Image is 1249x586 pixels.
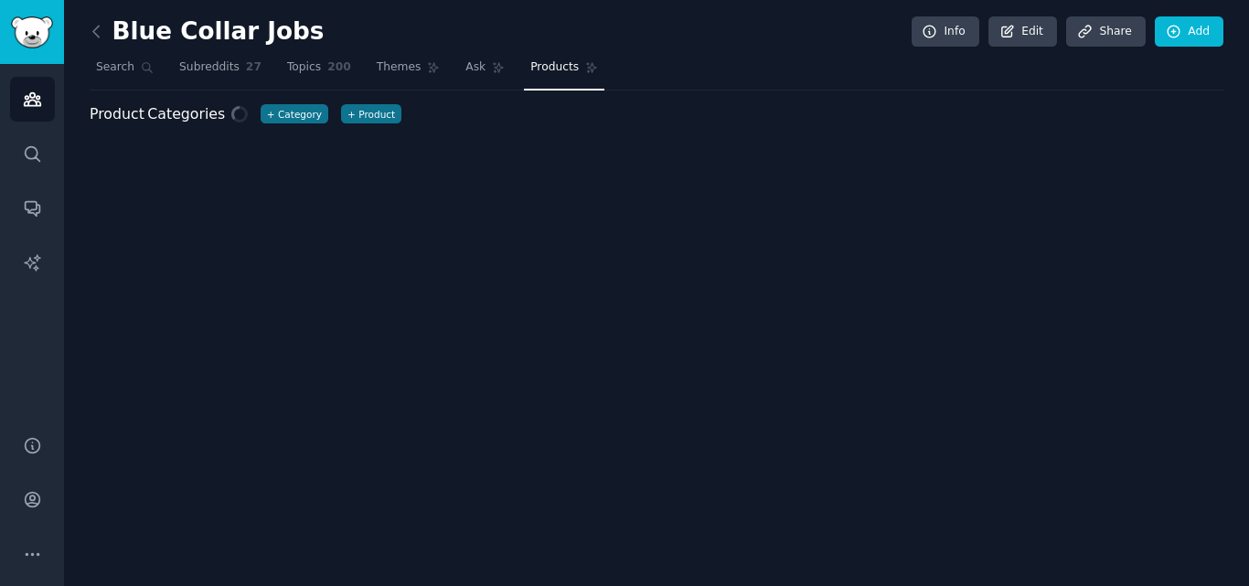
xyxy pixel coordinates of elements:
[465,59,486,76] span: Ask
[370,53,447,91] a: Themes
[246,59,262,76] span: 27
[912,16,979,48] a: Info
[988,16,1057,48] a: Edit
[90,103,225,126] span: Categories
[90,17,324,47] h2: Blue Collar Jobs
[173,53,268,91] a: Subreddits27
[1155,16,1223,48] a: Add
[261,104,328,123] button: +Category
[459,53,511,91] a: Ask
[530,59,579,76] span: Products
[179,59,240,76] span: Subreddits
[347,108,356,121] span: +
[287,59,321,76] span: Topics
[96,59,134,76] span: Search
[90,103,144,126] span: Product
[267,108,275,121] span: +
[327,59,351,76] span: 200
[90,53,160,91] a: Search
[1066,16,1145,48] a: Share
[524,53,604,91] a: Products
[281,53,358,91] a: Topics200
[341,104,401,123] button: +Product
[377,59,422,76] span: Themes
[11,16,53,48] img: GummySearch logo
